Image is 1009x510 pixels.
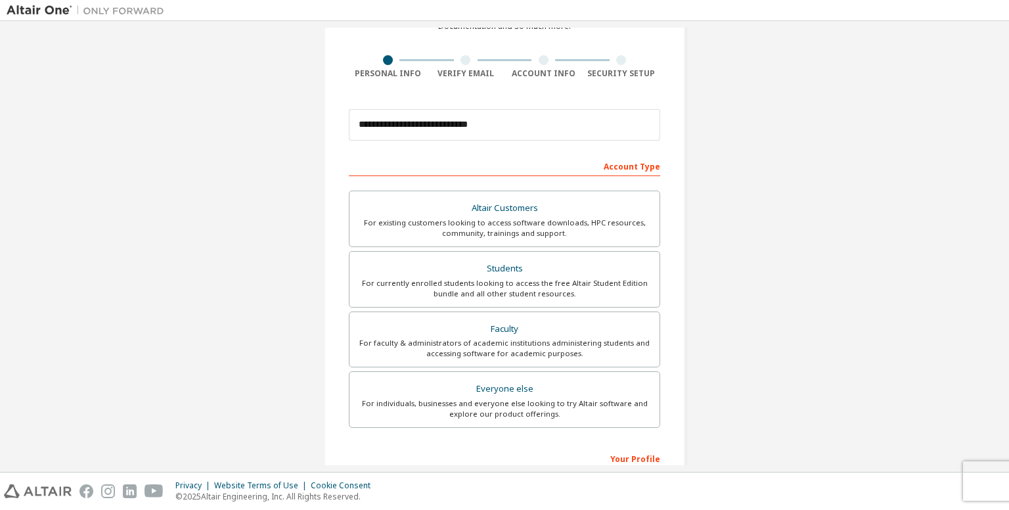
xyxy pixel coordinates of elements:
[357,278,652,299] div: For currently enrolled students looking to access the free Altair Student Edition bundle and all ...
[349,68,427,79] div: Personal Info
[427,68,505,79] div: Verify Email
[311,480,378,491] div: Cookie Consent
[7,4,171,17] img: Altair One
[79,484,93,498] img: facebook.svg
[357,218,652,239] div: For existing customers looking to access software downloads, HPC resources, community, trainings ...
[4,484,72,498] img: altair_logo.svg
[175,480,214,491] div: Privacy
[583,68,661,79] div: Security Setup
[357,398,652,419] div: For individuals, businesses and everyone else looking to try Altair software and explore our prod...
[357,320,652,338] div: Faculty
[357,380,652,398] div: Everyone else
[123,484,137,498] img: linkedin.svg
[145,484,164,498] img: youtube.svg
[175,491,378,502] p: © 2025 Altair Engineering, Inc. All Rights Reserved.
[214,480,311,491] div: Website Terms of Use
[349,448,660,469] div: Your Profile
[101,484,115,498] img: instagram.svg
[357,199,652,218] div: Altair Customers
[349,155,660,176] div: Account Type
[357,338,652,359] div: For faculty & administrators of academic institutions administering students and accessing softwa...
[357,260,652,278] div: Students
[504,68,583,79] div: Account Info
